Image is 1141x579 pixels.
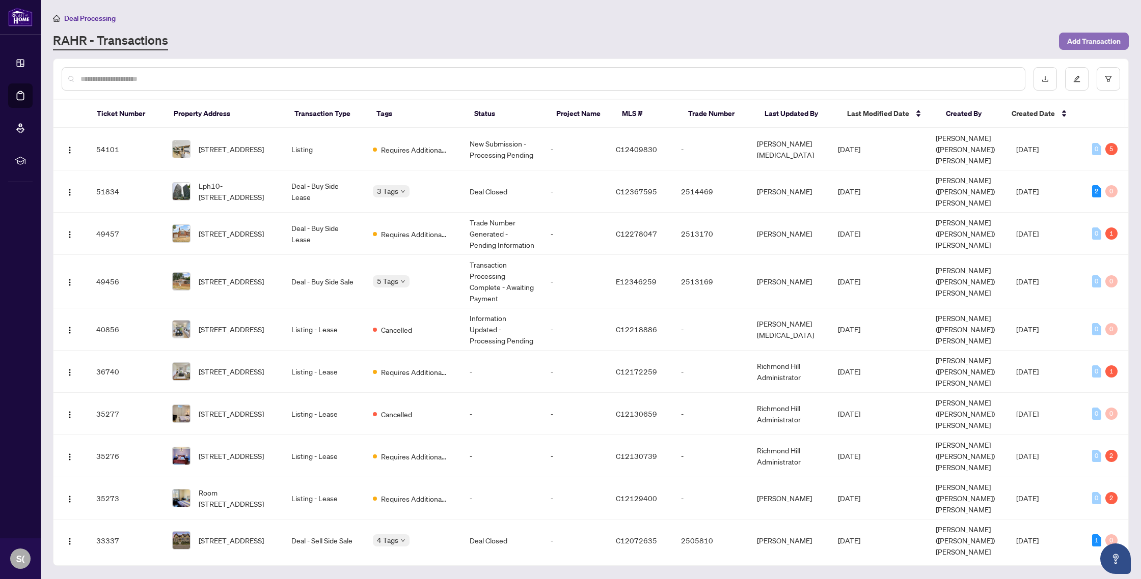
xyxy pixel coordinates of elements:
[66,368,74,377] img: Logo
[673,351,749,393] td: -
[283,393,365,435] td: Listing - Lease
[749,477,830,519] td: [PERSON_NAME]
[53,15,60,22] span: home
[548,100,614,128] th: Project Name
[838,144,860,154] span: [DATE]
[88,213,164,255] td: 49457
[1092,450,1101,462] div: 0
[673,519,749,562] td: 2505810
[461,351,543,393] td: -
[838,325,860,334] span: [DATE]
[936,440,995,472] span: [PERSON_NAME] ([PERSON_NAME]) [PERSON_NAME]
[936,356,995,387] span: [PERSON_NAME] ([PERSON_NAME]) [PERSON_NAME]
[1092,365,1101,378] div: 0
[62,273,78,289] button: Logo
[1059,33,1129,50] button: Add Transaction
[461,213,543,255] td: Trade Number Generated - Pending Information
[400,538,405,543] span: down
[749,128,830,170] td: [PERSON_NAME][MEDICAL_DATA]
[283,128,365,170] td: Listing
[461,308,543,351] td: Information Updated - Processing Pending
[461,477,543,519] td: -
[66,188,74,196] img: Logo
[749,255,830,308] td: [PERSON_NAME]
[749,393,830,435] td: Richmond Hill Administrator
[616,187,657,196] span: C12367595
[381,144,447,155] span: Requires Additional Docs
[756,100,839,128] th: Last Updated By
[461,393,543,435] td: -
[1016,229,1039,238] span: [DATE]
[283,435,365,477] td: Listing - Lease
[1092,492,1101,504] div: 0
[1092,227,1101,240] div: 0
[66,453,74,461] img: Logo
[173,225,190,242] img: thumbnail-img
[62,321,78,337] button: Logo
[542,255,608,308] td: -
[938,100,1003,128] th: Created By
[381,451,447,462] span: Requires Additional Docs
[283,351,365,393] td: Listing - Lease
[542,519,608,562] td: -
[673,435,749,477] td: -
[88,351,164,393] td: 36740
[466,100,549,128] th: Status
[749,351,830,393] td: Richmond Hill Administrator
[749,308,830,351] td: [PERSON_NAME][MEDICAL_DATA]
[749,435,830,477] td: Richmond Hill Administrator
[16,552,25,566] span: S(
[1105,143,1118,155] div: 5
[1016,536,1039,545] span: [DATE]
[1092,185,1101,197] div: 2
[461,128,543,170] td: New Submission - Processing Pending
[616,409,657,418] span: C12130659
[1092,275,1101,287] div: 0
[1016,367,1039,376] span: [DATE]
[461,170,543,213] td: Deal Closed
[616,277,657,286] span: E12346259
[1073,75,1080,82] span: edit
[542,393,608,435] td: -
[377,185,398,197] span: 3 Tags
[680,100,757,128] th: Trade Number
[199,143,264,155] span: [STREET_ADDRESS]
[1016,187,1039,196] span: [DATE]
[1016,409,1039,418] span: [DATE]
[1092,143,1101,155] div: 0
[838,367,860,376] span: [DATE]
[8,8,33,26] img: logo
[66,230,74,239] img: Logo
[1105,450,1118,462] div: 2
[377,275,398,287] span: 5 Tags
[1105,275,1118,287] div: 0
[283,519,365,562] td: Deal - Sell Side Sale
[283,255,365,308] td: Deal - Buy Side Sale
[381,493,447,504] span: Requires Additional Docs
[1105,323,1118,335] div: 0
[1012,108,1055,119] span: Created Date
[542,213,608,255] td: -
[173,183,190,200] img: thumbnail-img
[936,525,995,556] span: [PERSON_NAME] ([PERSON_NAME]) [PERSON_NAME]
[1105,185,1118,197] div: 0
[1105,408,1118,420] div: 0
[1092,408,1101,420] div: 0
[749,170,830,213] td: [PERSON_NAME]
[838,229,860,238] span: [DATE]
[88,393,164,435] td: 35277
[286,100,369,128] th: Transaction Type
[616,144,657,154] span: C12409830
[173,321,190,338] img: thumbnail-img
[88,170,164,213] td: 51834
[400,279,405,284] span: down
[1092,323,1101,335] div: 0
[199,180,275,202] span: Lph10-[STREET_ADDRESS]
[62,532,78,548] button: Logo
[673,255,749,308] td: 2513169
[88,308,164,351] td: 40856
[936,176,995,207] span: [PERSON_NAME] ([PERSON_NAME]) [PERSON_NAME]
[62,183,78,199] button: Logo
[66,326,74,334] img: Logo
[542,351,608,393] td: -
